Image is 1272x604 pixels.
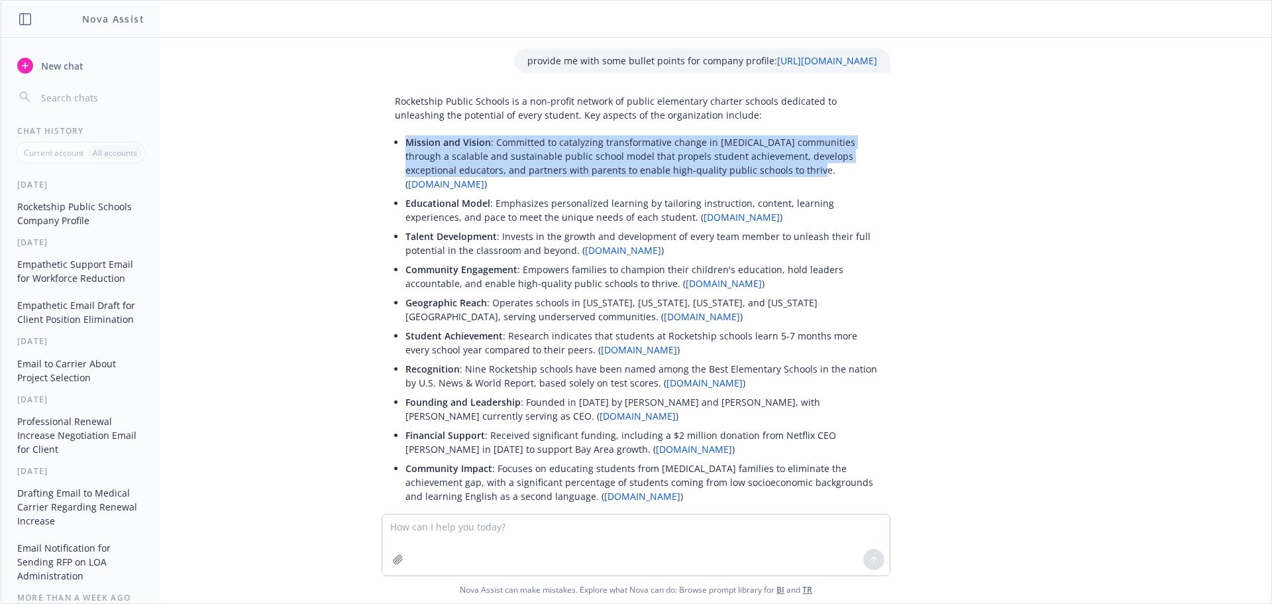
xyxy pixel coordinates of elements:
button: Email to Carrier About Project Selection [12,353,149,389]
div: More than a week ago [1,592,160,603]
div: [DATE] [1,465,160,477]
p: : Operates schools in [US_STATE], [US_STATE], [US_STATE], and [US_STATE][GEOGRAPHIC_DATA], servin... [405,296,877,324]
span: Student Achievement [405,330,503,342]
p: provide me with some bullet points for company profile: [527,54,877,68]
a: [DOMAIN_NAME] [686,277,762,290]
span: Mission and Vision [405,136,491,149]
p: : Invests in the growth and development of every team member to unleash their full potential in t... [405,229,877,257]
a: [URL][DOMAIN_NAME] [777,54,877,67]
div: Chat History [1,125,160,137]
span: Geographic Reach [405,296,487,309]
div: [DATE] [1,179,160,190]
div: [DATE] [1,335,160,347]
input: Search chats [38,88,144,107]
span: Community Engagement [405,263,517,276]
p: : Focuses on educating students from [MEDICAL_DATA] families to eliminate the achievement gap, wi... [405,461,877,503]
p: All accounts [93,147,137,158]
button: Email Notification for Sending RFP on LOA Administration [12,537,149,587]
button: Drafting Email to Medical Carrier Regarding Renewal Increase [12,482,149,532]
h1: Nova Assist [82,12,144,26]
a: [DOMAIN_NAME] [666,377,743,389]
p: : Founded in [DATE] by [PERSON_NAME] and [PERSON_NAME], with [PERSON_NAME] currently serving as C... [405,395,877,423]
a: [DOMAIN_NAME] [408,178,484,190]
span: Nova Assist can make mistakes. Explore what Nova can do: Browse prompt library for and [6,576,1266,603]
span: Talent Development [405,230,497,243]
a: [DOMAIN_NAME] [664,310,740,323]
span: Recognition [405,363,460,375]
p: : Nine Rocketship schools have been named among the Best Elementary Schools in the nation by U.S.... [405,362,877,390]
button: Rocketship Public Schools Company Profile [12,196,149,231]
a: [DOMAIN_NAME] [604,490,680,503]
p: : Research indicates that students at Rocketship schools learn 5-7 months more every school year ... [405,329,877,357]
div: [DATE] [1,237,160,248]
button: New chat [12,54,149,78]
div: [DATE] [1,394,160,405]
a: [DOMAIN_NAME] [601,343,677,356]
a: [DOMAIN_NAME] [600,410,676,422]
span: New chat [38,59,83,73]
p: : Committed to catalyzing transformative change in [MEDICAL_DATA] communities through a scalable ... [405,135,877,191]
span: Financial Support [405,429,485,442]
span: Founding and Leadership [405,396,521,408]
p: : Empowers families to champion their children's education, hold leaders accountable, and enable ... [405,263,877,290]
a: [DOMAIN_NAME] [585,244,661,257]
a: BI [776,584,784,595]
button: Empathetic Email Draft for Client Position Elimination [12,294,149,330]
span: Community Impact [405,462,492,475]
a: TR [802,584,812,595]
a: [DOMAIN_NAME] [656,443,732,455]
button: Professional Renewal Increase Negotiation Email for Client [12,410,149,460]
span: Educational Model [405,197,490,210]
button: Empathetic Support Email for Workforce Reduction [12,253,149,289]
a: [DOMAIN_NAME] [704,211,780,223]
p: Current account [24,147,83,158]
p: : Received significant funding, including a $2 million donation from Netflix CEO [PERSON_NAME] in... [405,428,877,456]
p: Rocketship Public Schools is a non-profit network of public elementary charter schools dedicated ... [395,94,877,122]
p: : Emphasizes personalized learning by tailoring instruction, content, learning experiences, and p... [405,196,877,224]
